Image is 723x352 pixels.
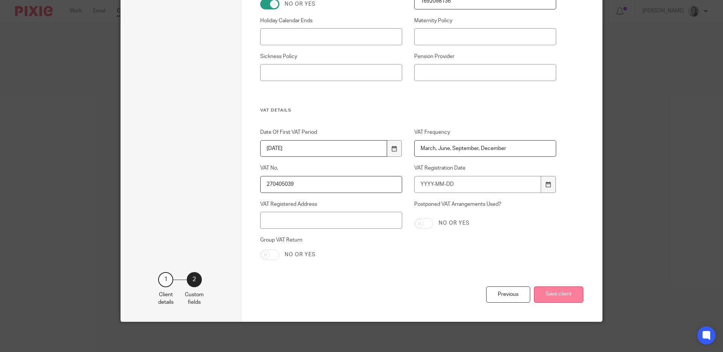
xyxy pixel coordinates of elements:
label: Holiday Calendar Ends [260,17,403,24]
button: Save client [534,286,583,303]
div: 1 [158,272,173,287]
label: Maternity Policy [414,17,557,24]
p: Custom fields [185,291,204,306]
label: VAT Registration Date [414,164,557,172]
label: VAT No. [260,164,403,172]
label: VAT Registered Address [260,200,403,208]
label: VAT Frequency [414,129,557,136]
label: Group VAT Return [260,236,403,244]
h3: VAT Details [260,107,557,113]
label: No or yes [285,251,316,259]
label: No or yes [285,0,316,8]
label: Pension Provider [414,53,557,60]
input: YYYY-MM-DD [414,176,541,193]
div: 2 [187,272,202,287]
label: No or yes [439,219,470,227]
input: YYYY-MM-DD [260,140,387,157]
label: Date Of First VAT Period [260,129,403,136]
div: Previous [486,286,530,303]
p: Client details [158,291,174,306]
label: Postponed VAT Arrangements Used? [414,200,557,213]
label: Sickness Policy [260,53,403,60]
